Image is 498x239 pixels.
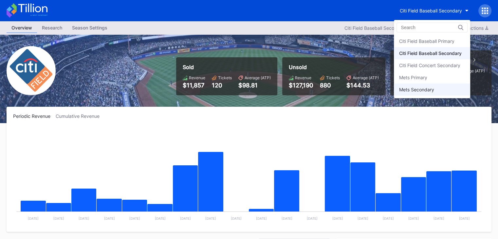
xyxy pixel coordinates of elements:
div: Citi Field Baseball Primary [399,38,454,44]
input: Search [401,25,458,30]
div: Mets Secondary [399,87,434,92]
div: Citi Field Concert Secondary [399,63,460,68]
div: Mets Primary [399,75,427,80]
div: Citi Field Baseball Secondary [399,50,461,56]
